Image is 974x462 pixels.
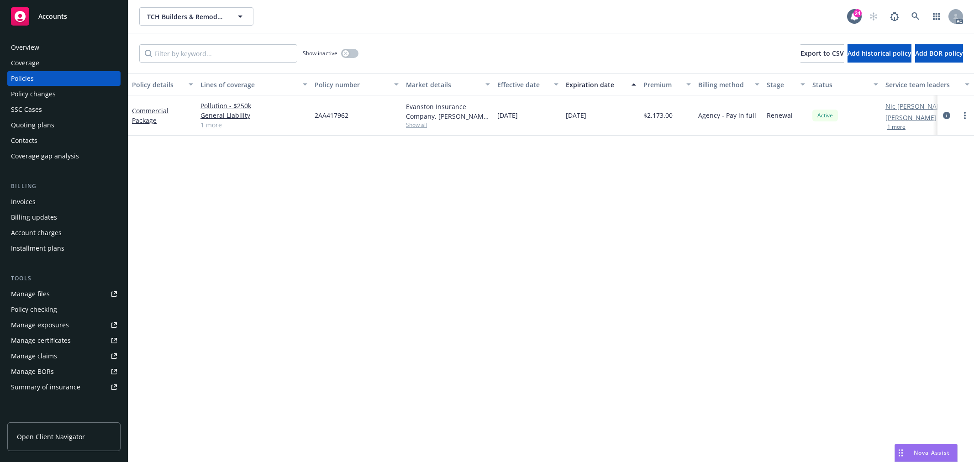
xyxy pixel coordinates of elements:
a: more [959,110,970,121]
a: Installment plans [7,241,121,256]
span: Show inactive [303,49,337,57]
a: Nic [PERSON_NAME] [885,101,948,111]
a: Account charges [7,226,121,240]
a: Policies [7,71,121,86]
div: Policy checking [11,302,57,317]
div: Manage claims [11,349,57,363]
button: Premium [640,73,695,95]
button: Effective date [494,73,562,95]
a: Manage BORs [7,364,121,379]
button: Nova Assist [895,444,958,462]
a: Manage exposures [7,318,121,332]
a: Quoting plans [7,118,121,132]
a: Switch app [927,7,946,26]
button: Market details [402,73,494,95]
div: Manage files [11,287,50,301]
span: Add BOR policy [915,49,963,58]
div: Lines of coverage [200,80,297,89]
a: Policy changes [7,87,121,101]
a: circleInformation [941,110,952,121]
div: Manage certificates [11,333,71,348]
div: Analytics hub [7,413,121,422]
span: Renewal [767,110,793,120]
a: Coverage [7,56,121,70]
a: Contacts [7,133,121,148]
button: Service team leaders [882,73,973,95]
div: Evanston Insurance Company, [PERSON_NAME] Insurance, RT Specialty Insurance Services, LLC (RSG Sp... [406,102,490,121]
div: Policy number [315,80,389,89]
a: Manage claims [7,349,121,363]
button: 1 more [887,124,906,130]
div: Billing method [698,80,749,89]
div: Drag to move [895,444,906,462]
div: Invoices [11,194,36,209]
div: Coverage gap analysis [11,149,79,163]
a: Coverage gap analysis [7,149,121,163]
button: Policy number [311,73,402,95]
a: Manage files [7,287,121,301]
div: Billing [7,182,121,191]
div: Overview [11,40,39,55]
div: 24 [853,9,862,17]
div: Account charges [11,226,62,240]
div: Policies [11,71,34,86]
a: Report a Bug [885,7,904,26]
div: Policy details [132,80,183,89]
a: Manage certificates [7,333,121,348]
div: Expiration date [566,80,626,89]
a: Commercial Package [132,106,168,125]
div: Installment plans [11,241,64,256]
a: Policy checking [7,302,121,317]
span: Export to CSV [800,49,844,58]
span: Show all [406,121,490,129]
a: SSC Cases [7,102,121,117]
span: Active [816,111,834,120]
a: Start snowing [864,7,883,26]
div: SSC Cases [11,102,42,117]
span: [DATE] [497,110,518,120]
div: Summary of insurance [11,380,80,394]
a: General Liability [200,110,307,120]
button: Billing method [695,73,763,95]
div: Effective date [497,80,548,89]
input: Filter by keyword... [139,44,297,63]
div: Market details [406,80,480,89]
div: Manage exposures [11,318,69,332]
div: Quoting plans [11,118,54,132]
a: Overview [7,40,121,55]
a: Accounts [7,4,121,29]
div: Service team leaders [885,80,959,89]
span: Agency - Pay in full [698,110,756,120]
span: Nova Assist [914,449,950,457]
button: Export to CSV [800,44,844,63]
a: Billing updates [7,210,121,225]
div: Contacts [11,133,37,148]
div: Manage BORs [11,364,54,379]
a: 1 more [200,120,307,130]
div: Stage [767,80,795,89]
button: TCH Builders & Remodeling [139,7,253,26]
span: Accounts [38,13,67,20]
span: [DATE] [566,110,586,120]
button: Lines of coverage [197,73,311,95]
a: Search [906,7,925,26]
span: 2AA417962 [315,110,348,120]
button: Add historical policy [848,44,911,63]
div: Policy changes [11,87,56,101]
span: $2,173.00 [643,110,673,120]
div: Billing updates [11,210,57,225]
span: TCH Builders & Remodeling [147,12,226,21]
button: Policy details [128,73,197,95]
a: Pollution - $250k [200,101,307,110]
button: Status [809,73,882,95]
a: Invoices [7,194,121,209]
span: Open Client Navigator [17,432,85,441]
a: [PERSON_NAME] [885,113,937,122]
div: Coverage [11,56,39,70]
div: Tools [7,274,121,283]
span: Add historical policy [848,49,911,58]
button: Add BOR policy [915,44,963,63]
button: Stage [763,73,809,95]
div: Premium [643,80,681,89]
